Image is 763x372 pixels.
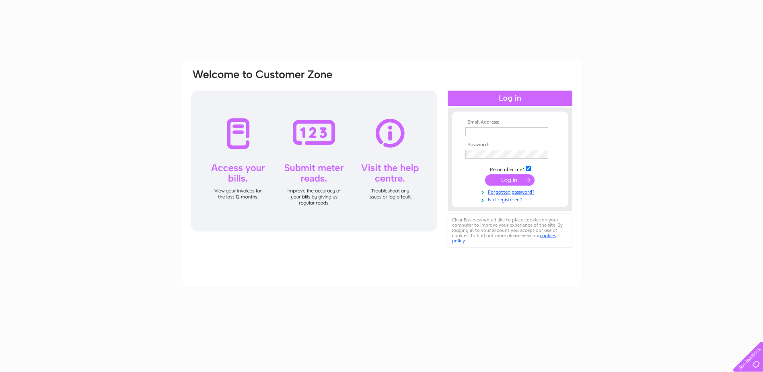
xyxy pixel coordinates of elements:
[448,213,572,248] div: Clear Business would like to place cookies on your computer to improve your experience of the sit...
[465,188,557,195] a: Forgotten password?
[485,174,535,186] input: Submit
[463,120,557,125] th: Email Address:
[465,195,557,203] a: Not registered?
[463,142,557,148] th: Password:
[452,233,556,244] a: cookies policy
[463,165,557,173] td: Remember me?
